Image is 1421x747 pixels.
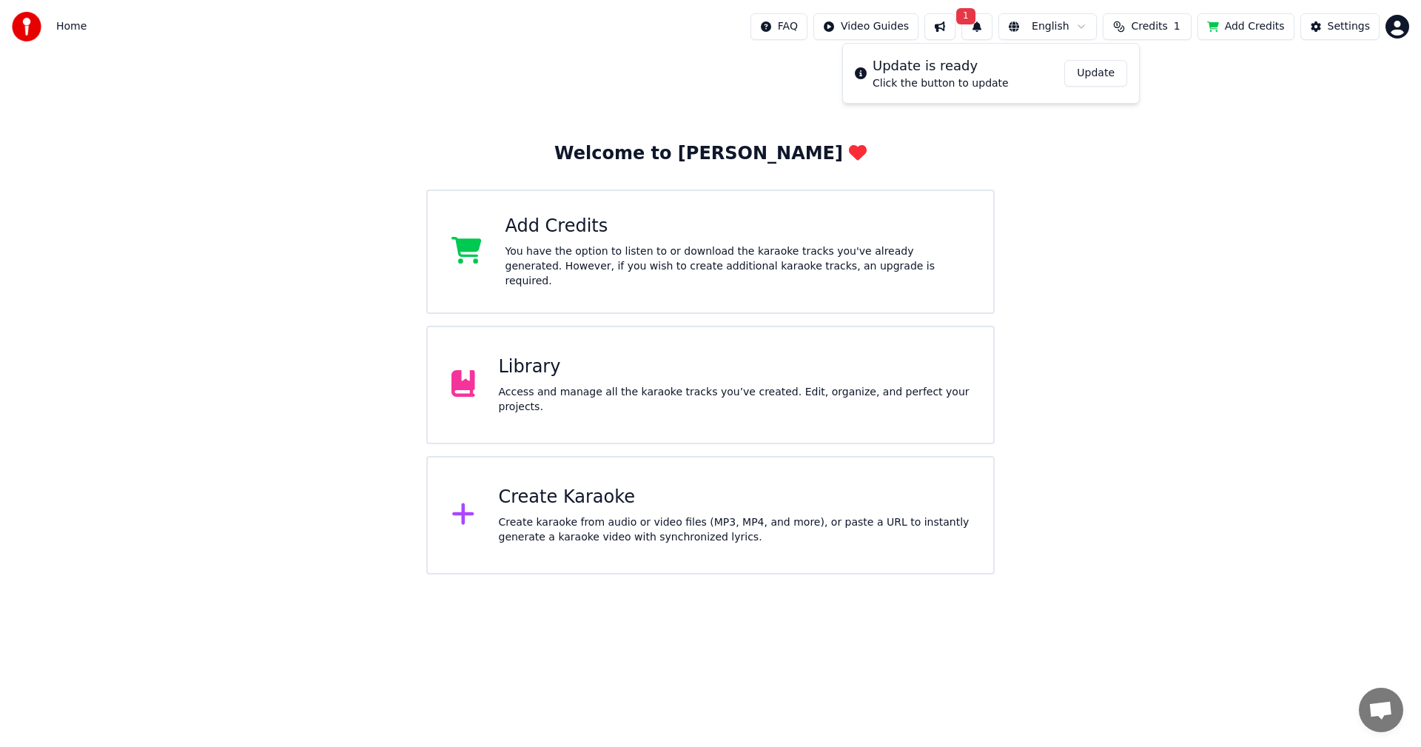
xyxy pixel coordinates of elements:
span: Home [56,19,87,34]
div: Click the button to update [873,76,1009,91]
img: youka [12,12,41,41]
div: Library [499,355,970,379]
span: 1 [1174,19,1180,34]
div: Update is ready [873,56,1009,76]
nav: breadcrumb [56,19,87,34]
button: Add Credits [1197,13,1294,40]
button: FAQ [750,13,807,40]
button: Credits1 [1103,13,1192,40]
div: 채팅 열기 [1359,688,1403,732]
button: 1 [961,13,992,40]
div: Add Credits [505,215,970,238]
div: Create karaoke from audio or video files (MP3, MP4, and more), or paste a URL to instantly genera... [499,515,970,545]
span: 1 [956,8,975,24]
button: Update [1064,60,1127,87]
div: Welcome to [PERSON_NAME] [554,142,867,166]
div: Settings [1328,19,1370,34]
button: Settings [1300,13,1380,40]
span: Credits [1131,19,1167,34]
div: Create Karaoke [499,486,970,509]
div: Access and manage all the karaoke tracks you’ve created. Edit, organize, and perfect your projects. [499,385,970,415]
div: You have the option to listen to or download the karaoke tracks you've already generated. However... [505,244,970,289]
button: Video Guides [813,13,918,40]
